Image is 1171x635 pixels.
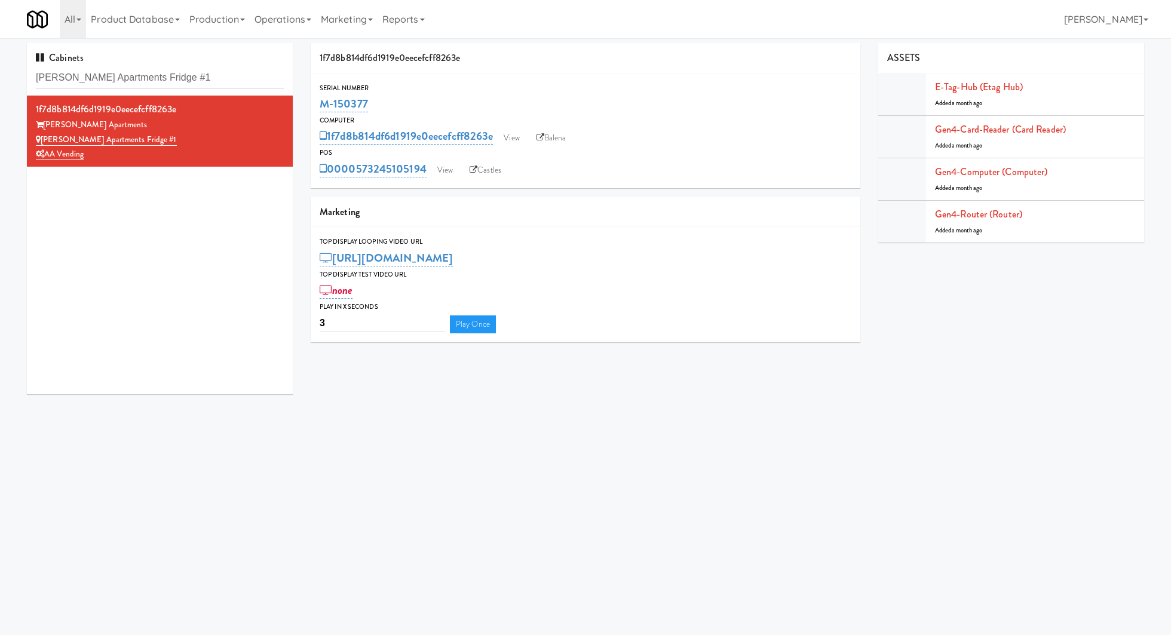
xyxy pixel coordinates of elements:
img: Micromart [27,9,48,30]
a: 1f7d8b814df6d1919e0eecefcff8263e [320,128,493,145]
a: View [431,161,459,179]
div: 1f7d8b814df6d1919e0eecefcff8263e [311,43,860,73]
a: E-tag-hub (Etag Hub) [935,80,1023,94]
span: Added [935,141,983,150]
a: AA Vending [36,148,84,160]
span: Added [935,99,983,108]
a: Gen4-computer (Computer) [935,165,1047,179]
a: [PERSON_NAME] Apartments Fridge #1 [36,134,177,146]
a: none [320,282,352,299]
div: POS [320,147,851,159]
span: a month ago [952,141,983,150]
span: Marketing [320,205,360,219]
div: 1f7d8b814df6d1919e0eecefcff8263e [36,100,284,118]
div: Play in X seconds [320,301,851,313]
a: Gen4-router (Router) [935,207,1022,221]
a: Play Once [450,315,496,333]
span: a month ago [952,99,983,108]
a: M-150377 [320,96,368,112]
a: View [498,129,525,147]
span: Added [935,226,983,235]
div: Serial Number [320,82,851,94]
li: 1f7d8b814df6d1919e0eecefcff8263e[PERSON_NAME] Apartments [PERSON_NAME] Apartments Fridge #1AA Ven... [27,96,293,167]
span: ASSETS [887,51,921,65]
div: Top Display Looping Video Url [320,236,851,248]
a: Gen4-card-reader (Card Reader) [935,122,1066,136]
a: Balena [531,129,572,147]
input: Search cabinets [36,67,284,89]
span: a month ago [952,226,983,235]
a: Castles [464,161,507,179]
div: [PERSON_NAME] Apartments [36,118,284,133]
span: Cabinets [36,51,84,65]
div: Top Display Test Video Url [320,269,851,281]
span: a month ago [952,183,983,192]
a: [URL][DOMAIN_NAME] [320,250,453,266]
a: 0000573245105194 [320,161,427,177]
span: Added [935,183,983,192]
div: Computer [320,115,851,127]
